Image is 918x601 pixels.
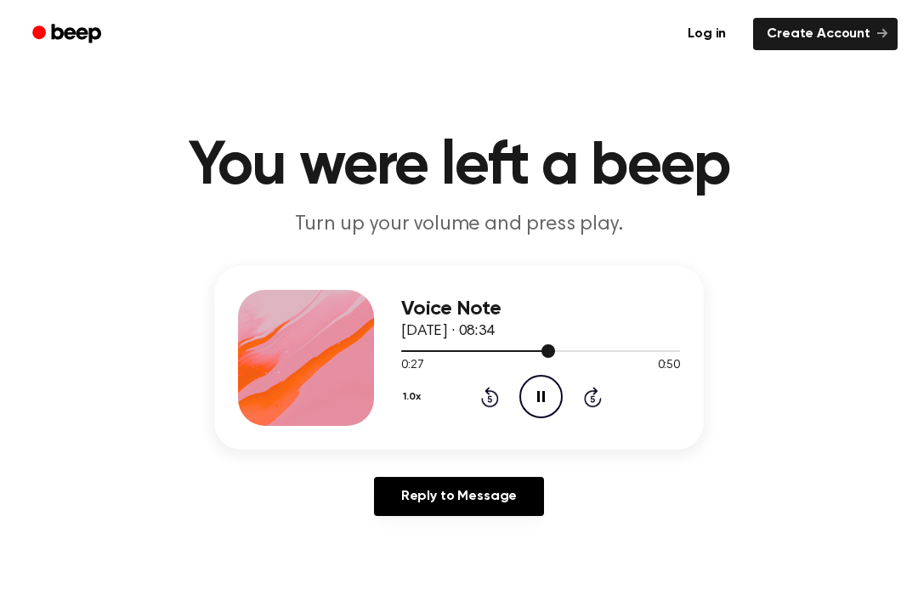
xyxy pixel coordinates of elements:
button: 1.0x [401,383,427,411]
span: 0:27 [401,357,423,375]
a: Create Account [753,18,898,50]
a: Beep [20,18,116,51]
span: [DATE] · 08:34 [401,324,495,339]
a: Reply to Message [374,477,544,516]
h3: Voice Note [401,298,680,320]
a: Log in [671,14,743,54]
h1: You were left a beep [24,136,894,197]
span: 0:50 [658,357,680,375]
p: Turn up your volume and press play. [133,211,785,239]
